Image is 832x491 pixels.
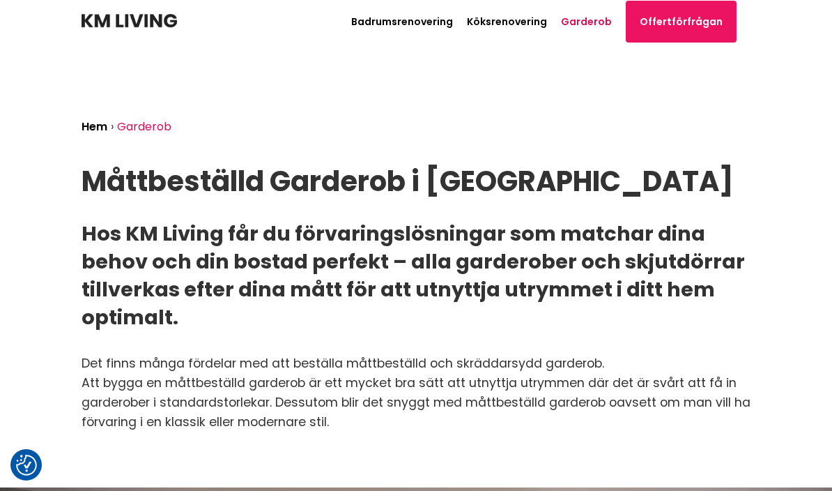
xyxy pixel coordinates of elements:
a: Garderob [561,15,612,29]
a: Köksrenovering [467,15,547,29]
a: Badrumsrenovering [351,15,453,29]
li: Garderob [117,121,175,133]
img: Revisit consent button [16,455,37,476]
h2: Hos KM Living får du förvaringslösningar som matchar dina behov och din bostad perfekt – alla gar... [82,220,750,331]
h1: Måttbeställd Garderob i [GEOGRAPHIC_DATA] [82,166,750,197]
p: Det finns många fördelar med att beställa måttbeställd och skräddarsydd garderob. Att bygga en må... [82,354,750,432]
button: Samtyckesinställningar [16,455,37,476]
li: › [111,121,117,133]
a: Offertförfrågan [626,1,737,43]
img: KM Living [82,14,177,28]
a: Hem [82,119,107,135]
